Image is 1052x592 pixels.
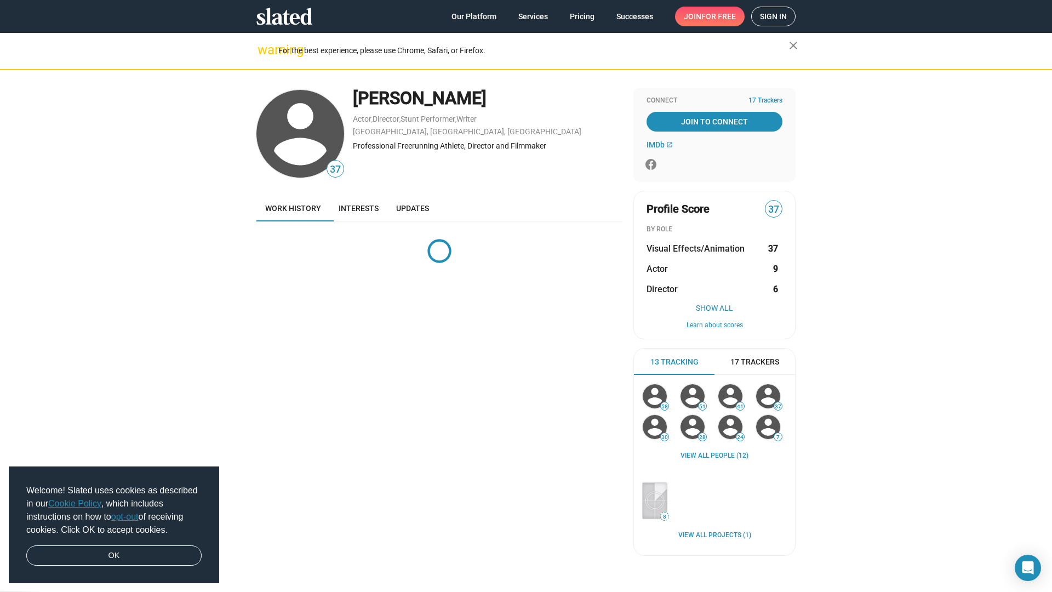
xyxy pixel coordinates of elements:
span: 7 [774,434,782,441]
mat-icon: open_in_new [666,141,673,148]
button: Learn about scores [647,321,782,330]
span: Actor [647,263,668,275]
div: Professional Freerunning Athlete, Director and Filmmaker [353,141,622,151]
span: for free [701,7,736,26]
span: Join [684,7,736,26]
span: 13 Tracking [650,357,699,367]
span: 8 [661,514,668,520]
span: Welcome! Slated uses cookies as described in our , which includes instructions on how to of recei... [26,484,202,537]
span: Successes [616,7,653,26]
a: Writer [456,115,477,123]
a: Stunt Performer [401,115,455,123]
a: Pricing [561,7,603,26]
a: opt-out [111,512,139,521]
span: Pricing [570,7,594,26]
strong: 9 [773,263,778,275]
div: For the best experience, please use Chrome, Safari, or Firefox. [278,43,789,58]
span: 28 [699,434,706,441]
span: 17 Trackers [730,357,779,367]
a: Cookie Policy [48,499,101,508]
a: Director [373,115,399,123]
a: Services [510,7,557,26]
span: 51 [699,403,706,410]
span: Services [518,7,548,26]
span: Updates [396,204,429,213]
div: Connect [647,96,782,105]
a: Joinfor free [675,7,745,26]
div: [PERSON_NAME] [353,87,622,110]
span: 58 [661,403,668,410]
strong: 37 [768,243,778,254]
span: Work history [265,204,321,213]
span: Sign in [760,7,787,26]
span: 37 [774,403,782,410]
button: Show All [647,304,782,312]
span: 41 [736,403,744,410]
a: View all Projects (1) [678,531,751,540]
div: cookieconsent [9,466,219,584]
mat-icon: warning [258,43,271,56]
a: Join To Connect [647,112,782,132]
mat-icon: close [787,39,800,52]
span: , [371,117,373,123]
a: Updates [387,195,438,221]
span: Interests [339,204,379,213]
span: 30 [661,434,668,441]
a: Work history [256,195,330,221]
a: [GEOGRAPHIC_DATA], [GEOGRAPHIC_DATA], [GEOGRAPHIC_DATA] [353,127,581,136]
span: 24 [736,434,744,441]
span: Visual Effects/Animation [647,243,745,254]
span: 17 Trackers [748,96,782,105]
a: Sign in [751,7,796,26]
a: Interests [330,195,387,221]
span: IMDb [647,140,665,149]
span: Director [647,283,678,295]
span: Join To Connect [649,112,780,132]
span: , [399,117,401,123]
span: 37 [765,202,782,217]
div: BY ROLE [647,225,782,234]
span: , [455,117,456,123]
span: 37 [327,162,344,177]
div: Open Intercom Messenger [1015,555,1041,581]
span: Our Platform [451,7,496,26]
a: dismiss cookie message [26,545,202,566]
a: Actor [353,115,371,123]
a: Successes [608,7,662,26]
a: Our Platform [443,7,505,26]
a: IMDb [647,140,673,149]
span: Profile Score [647,202,710,217]
a: View all People (12) [681,452,748,460]
strong: 6 [773,283,778,295]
